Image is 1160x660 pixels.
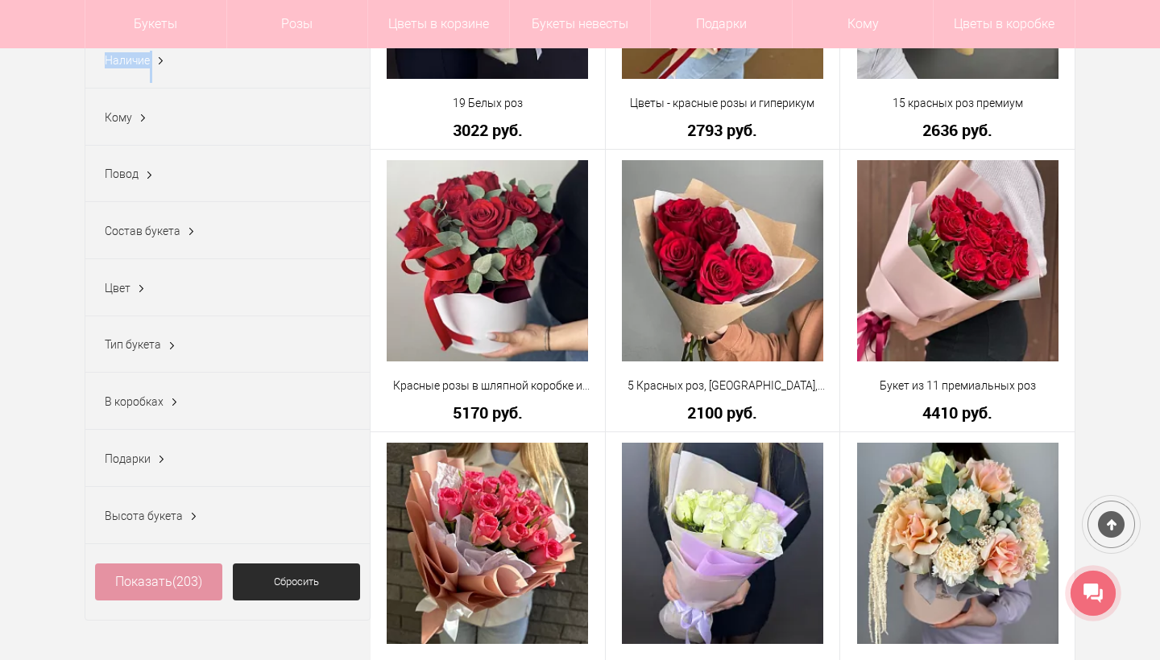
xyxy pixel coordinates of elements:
[851,404,1064,421] a: 4410 руб.
[105,111,132,124] span: Кому
[105,395,164,408] span: В коробках
[616,122,830,138] a: 2793 руб.
[233,563,360,600] a: Сбросить
[381,95,594,112] a: 19 Белых роз
[387,443,588,644] img: Букет из 15 розовых роз
[616,95,830,112] a: Цветы - красные розы и гиперикум
[622,443,823,644] img: 17 Белоснежных Премиум Роз
[622,160,823,361] img: 5 Красных роз, Эквадор, крупный бутон
[105,338,161,351] span: Тип букета
[616,404,830,421] a: 2100 руб.
[105,509,183,522] span: Высота букета
[857,443,1058,644] img: Коробка с розами и гвоздикой
[381,122,594,138] a: 3022 руб.
[105,452,151,465] span: Подарки
[851,95,1064,112] a: 15 красных роз премиум
[851,122,1064,138] a: 2636 руб.
[857,160,1058,361] img: Букет из 11 премиальных роз
[172,574,202,589] span: (203)
[381,377,594,394] a: Красные розы в шляпной коробке и зелень
[95,563,222,600] a: Показать(203)
[105,282,130,295] span: Цвет
[105,54,150,67] span: Наличие
[105,225,180,237] span: Состав букета
[616,377,830,394] a: 5 Красных роз, [GEOGRAPHIC_DATA], крупный бутон
[851,377,1064,394] a: Букет из 11 премиальных роз
[387,160,588,361] img: Красные розы в шляпной коробке и зелень
[381,404,594,421] a: 5170 руб.
[105,167,139,180] span: Повод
